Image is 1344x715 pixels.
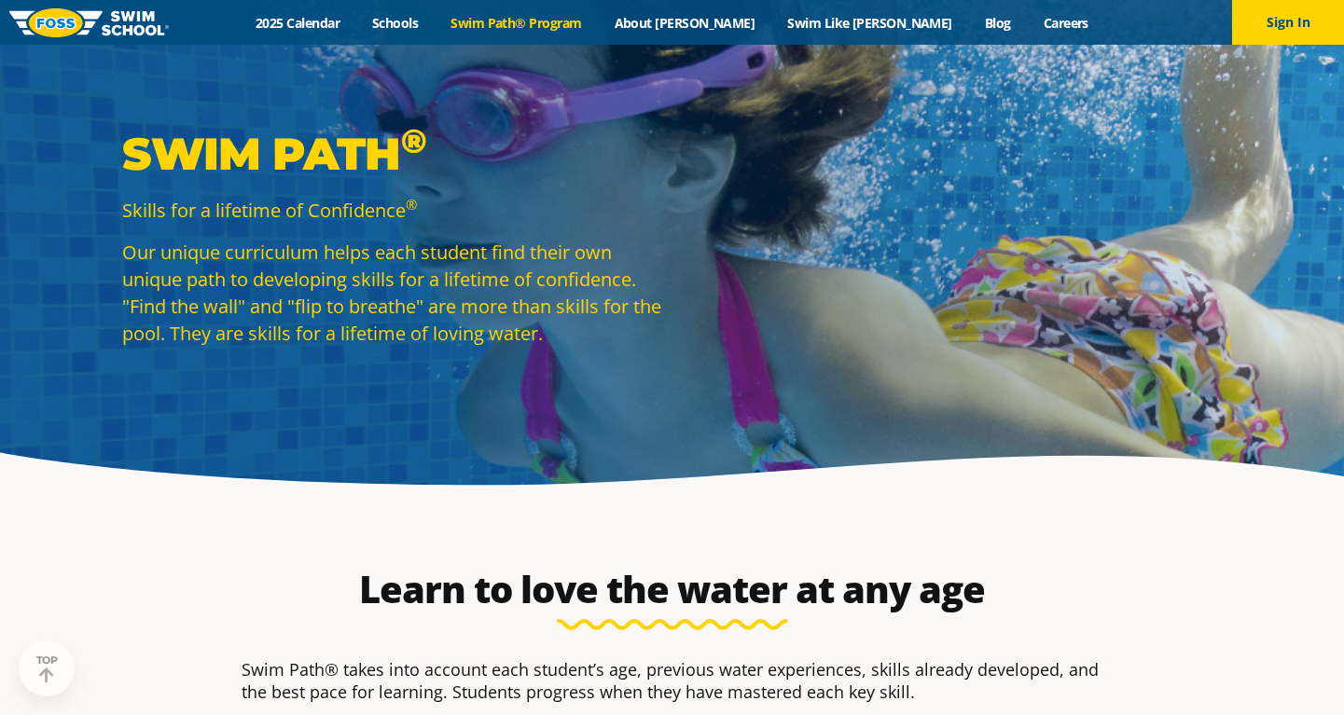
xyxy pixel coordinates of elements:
p: Swim Path® takes into account each student’s age, previous water experiences, skills already deve... [242,658,1103,703]
p: Skills for a lifetime of Confidence [122,197,663,224]
a: 2025 Calendar [240,14,356,32]
sup: ® [401,120,426,161]
a: About [PERSON_NAME] [598,14,771,32]
p: Swim Path [122,126,663,182]
a: Swim Like [PERSON_NAME] [771,14,969,32]
a: Swim Path® Program [435,14,598,32]
sup: ® [406,195,417,213]
h2: Learn to love the water at any age [232,567,1113,612]
div: TOP [36,654,58,683]
a: Blog [968,14,1027,32]
a: Careers [1027,14,1104,32]
img: FOSS Swim School Logo [9,8,169,37]
a: Schools [356,14,435,32]
p: Our unique curriculum helps each student find their own unique path to developing skills for a li... [122,239,663,347]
